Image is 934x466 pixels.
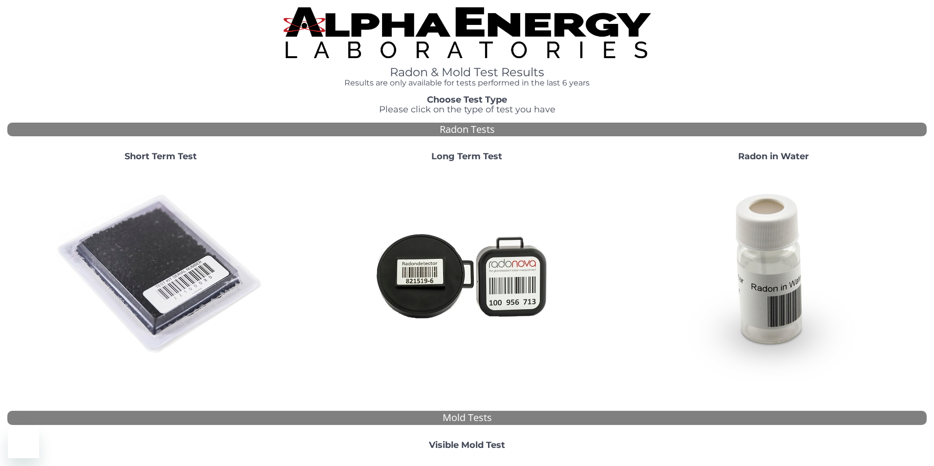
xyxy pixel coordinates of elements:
[362,169,572,380] img: Radtrak2vsRadtrak3.jpg
[56,169,266,380] img: ShortTerm.jpg
[429,440,505,450] strong: Visible Mold Test
[283,79,651,87] h4: Results are only available for tests performed in the last 6 years
[668,169,878,380] img: RadoninWater.jpg
[379,104,555,115] span: Please click on the type of test you have
[7,411,927,425] div: Mold Tests
[125,151,197,162] strong: Short Term Test
[431,151,502,162] strong: Long Term Test
[7,123,927,137] div: Radon Tests
[283,66,651,79] h1: Radon & Mold Test Results
[8,427,39,458] iframe: Button to launch messaging window
[427,94,507,105] strong: Choose Test Type
[738,151,809,162] strong: Radon in Water
[283,7,651,58] img: TightCrop.jpg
